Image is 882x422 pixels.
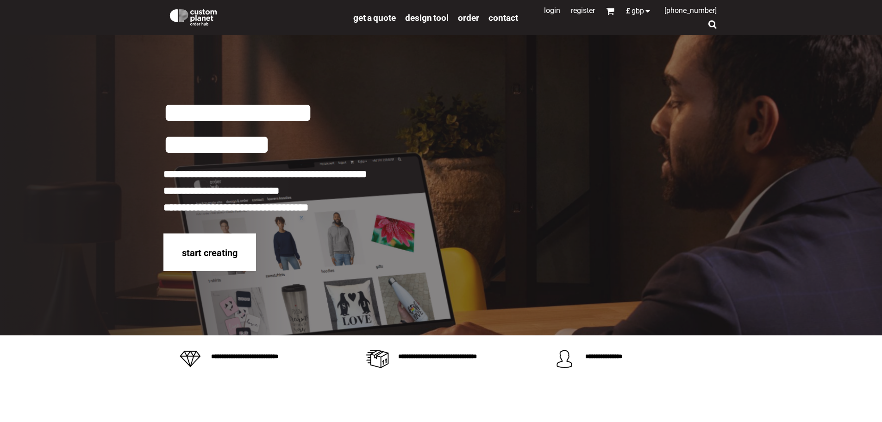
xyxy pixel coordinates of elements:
a: Custom Planet [163,2,349,30]
span: [PHONE_NUMBER] [664,6,717,15]
span: £ [626,7,632,15]
a: Login [544,6,560,15]
a: order [458,12,479,23]
span: start creating [182,247,238,258]
a: get a quote [353,12,396,23]
img: Custom Planet [168,7,219,25]
a: Contact [488,12,518,23]
a: Register [571,6,595,15]
span: GBP [632,7,644,15]
a: design tool [405,12,449,23]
